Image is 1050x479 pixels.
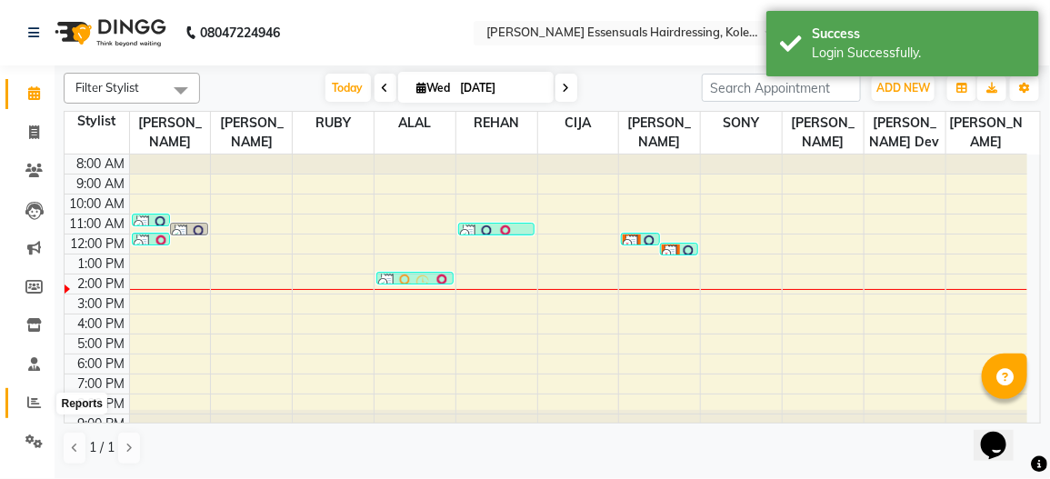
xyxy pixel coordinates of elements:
div: 8:00 AM [74,155,129,174]
div: Sajitha 1, TK03, 12:00 PM-12:30 PM, Tint Re Growth [133,234,169,244]
div: Suma M, TK01, 11:30 AM-12:00 PM, WASH AND BLAST DRY MENS (Men) [459,224,535,235]
img: logo [46,7,171,58]
div: Suma M, TK01, 11:30 AM-12:00 PM, WASH AND BLAST DRY MENS (Men) [171,224,207,235]
div: 11:00 AM [66,215,129,234]
span: [PERSON_NAME] [130,112,211,154]
span: CIJA [538,112,619,135]
div: Suma M, TK01, 11:00 AM-11:30 AM, IRONING SHOULDER LENGHTH (WOMEN) [133,215,169,225]
iframe: chat widget [974,406,1032,461]
div: 3:00 PM [75,294,129,314]
span: ADD NEW [876,81,930,95]
span: ALAL [375,112,455,135]
span: RUBY [293,112,374,135]
b: 08047224946 [200,7,280,58]
span: Wed [413,81,455,95]
span: SONY [701,112,782,135]
div: 5:00 PM [75,334,129,354]
span: Filter Stylist [75,80,139,95]
input: 2025-09-03 [455,75,546,102]
span: REHAN [456,112,537,135]
span: [PERSON_NAME] [211,112,292,154]
div: Diya M, TK02, 12:30 PM-01:00 PM, DEAD SEA MINERAL DRY SS [661,244,697,254]
button: ADD NEW [872,75,935,101]
div: 10:00 AM [66,195,129,214]
div: Stylist [65,112,129,131]
div: 6:00 PM [75,354,129,374]
span: [PERSON_NAME] Dev [865,112,945,154]
input: Search Appointment [702,74,861,102]
div: Diya M, TK02, 12:00 PM-12:30 PM, DETAN FACE AND NECK [622,234,658,244]
span: 1 / 1 [89,438,115,457]
div: [PERSON_NAME], TK04, 02:00 PM-02:30 PM, IRONING BELOW SHOULDER (WOMEN) [377,273,453,284]
div: 4:00 PM [75,314,129,334]
div: 12:00 PM [67,235,129,254]
span: [PERSON_NAME] [946,112,1027,154]
div: 1:00 PM [75,254,129,274]
span: [PERSON_NAME] [619,112,700,154]
div: 9:00 AM [74,175,129,194]
div: 7:00 PM [75,374,129,394]
div: Login Successfully. [812,44,1025,63]
div: Reports [57,393,107,414]
div: Success [812,25,1025,44]
div: 2:00 PM [75,274,129,294]
span: Today [325,74,371,102]
span: [PERSON_NAME] [783,112,864,154]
